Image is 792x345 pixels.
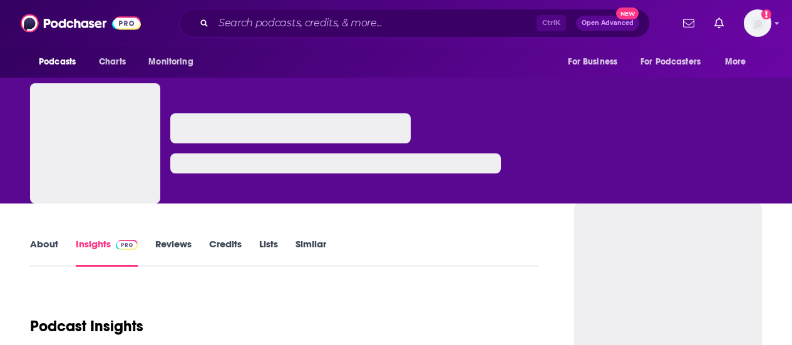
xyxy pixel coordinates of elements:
img: Podchaser - Follow, Share and Rate Podcasts [21,11,141,35]
button: open menu [716,50,762,74]
button: Show profile menu [744,9,771,37]
span: For Business [568,53,617,71]
span: Ctrl K [537,15,566,31]
button: open menu [632,50,719,74]
a: Charts [91,50,133,74]
span: Podcasts [39,53,76,71]
span: For Podcasters [640,53,701,71]
span: New [616,8,639,19]
a: Show notifications dropdown [678,13,699,34]
img: Podchaser Pro [116,240,138,250]
span: More [725,53,746,71]
a: Lists [259,238,278,267]
span: Monitoring [148,53,193,71]
svg: Add a profile image [761,9,771,19]
a: Credits [209,238,242,267]
h1: Podcast Insights [30,317,143,336]
button: open menu [559,50,633,74]
a: Show notifications dropdown [709,13,729,34]
a: About [30,238,58,267]
span: Charts [99,53,126,71]
input: Search podcasts, credits, & more... [213,13,537,33]
button: open menu [30,50,92,74]
span: Open Advanced [582,20,634,26]
a: Similar [296,238,326,267]
div: Search podcasts, credits, & more... [179,9,650,38]
a: Reviews [155,238,192,267]
span: Logged in as HavasFormulab2b [744,9,771,37]
button: open menu [140,50,209,74]
button: Open AdvancedNew [576,16,639,31]
img: User Profile [744,9,771,37]
a: InsightsPodchaser Pro [76,238,138,267]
